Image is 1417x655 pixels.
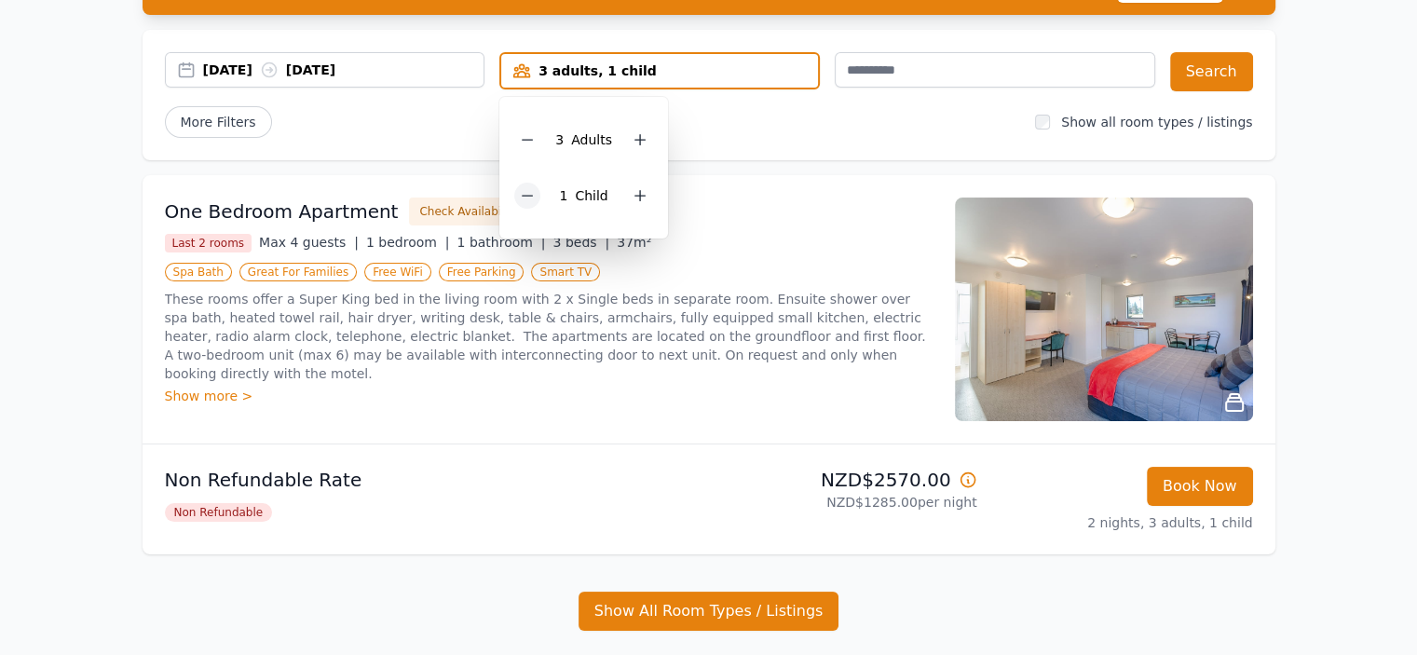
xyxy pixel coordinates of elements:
span: Free WiFi [364,263,431,281]
span: Non Refundable [165,503,273,522]
span: 1 bathroom | [456,235,545,250]
span: Last 2 rooms [165,234,252,252]
span: Free Parking [439,263,525,281]
button: Book Now [1147,467,1253,506]
span: 3 [555,132,564,147]
span: Adult s [571,132,612,147]
h3: One Bedroom Apartment [165,198,399,225]
span: 3 beds | [553,235,610,250]
p: NZD$2570.00 [716,467,977,493]
span: Max 4 guests | [259,235,359,250]
span: 37m² [617,235,651,250]
p: These rooms offer a Super King bed in the living room with 2 x Single beds in separate room. Ensu... [165,290,933,383]
label: Show all room types / listings [1061,115,1252,130]
button: Search [1170,52,1253,91]
p: NZD$1285.00 per night [716,493,977,512]
p: Non Refundable Rate [165,467,702,493]
p: 2 nights, 3 adults, 1 child [992,513,1253,532]
span: Smart TV [531,263,600,281]
div: [DATE] [DATE] [203,61,484,79]
span: Spa Bath [165,263,232,281]
button: Check Availability [409,198,528,225]
span: Great For Families [239,263,357,281]
button: Show All Room Types / Listings [579,592,839,631]
div: 3 adults, 1 child [501,61,818,80]
div: Show more > [165,387,933,405]
span: 1 bedroom | [366,235,450,250]
span: More Filters [165,106,272,138]
span: Child [575,188,607,203]
span: 1 [559,188,567,203]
